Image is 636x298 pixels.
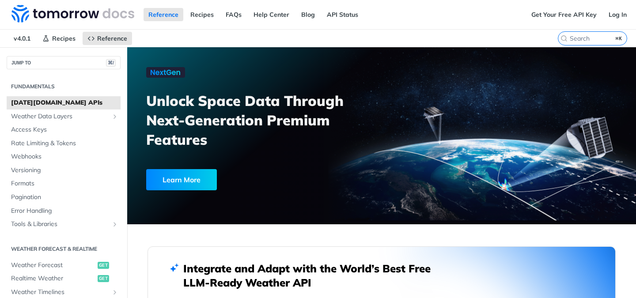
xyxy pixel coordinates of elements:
span: Access Keys [11,125,118,134]
h2: Fundamentals [7,83,121,91]
span: Reference [97,34,127,42]
a: Tools & LibrariesShow subpages for Tools & Libraries [7,218,121,231]
a: Reference [83,32,132,45]
a: Recipes [185,8,219,21]
div: Learn More [146,169,217,190]
span: Recipes [52,34,76,42]
span: Versioning [11,166,118,175]
span: v4.0.1 [9,32,35,45]
h2: Weather Forecast & realtime [7,245,121,253]
a: Realtime Weatherget [7,272,121,285]
button: Show subpages for Weather Data Layers [111,113,118,120]
a: Error Handling [7,204,121,218]
a: Get Your Free API Key [526,8,602,21]
span: [DATE][DOMAIN_NAME] APIs [11,98,118,107]
span: Webhooks [11,152,118,161]
a: Formats [7,177,121,190]
a: Weather Forecastget [7,259,121,272]
a: Access Keys [7,123,121,136]
a: Learn More [146,169,342,190]
a: Webhooks [7,150,121,163]
span: Rate Limiting & Tokens [11,139,118,148]
img: NextGen [146,67,185,78]
a: Pagination [7,191,121,204]
button: Show subpages for Weather Timelines [111,289,118,296]
a: Rate Limiting & Tokens [7,137,121,150]
a: Weather Data LayersShow subpages for Weather Data Layers [7,110,121,123]
a: API Status [322,8,363,21]
span: Formats [11,179,118,188]
a: Recipes [38,32,80,45]
span: Weather Timelines [11,288,109,297]
a: [DATE][DOMAIN_NAME] APIs [7,96,121,109]
span: Weather Data Layers [11,112,109,121]
a: Reference [144,8,183,21]
span: Error Handling [11,207,118,215]
a: Versioning [7,164,121,177]
button: Show subpages for Tools & Libraries [111,221,118,228]
a: Log In [604,8,632,21]
a: Help Center [249,8,294,21]
a: FAQs [221,8,246,21]
span: Weather Forecast [11,261,95,270]
kbd: ⌘K [613,34,625,43]
button: JUMP TO⌘/ [7,56,121,69]
span: Pagination [11,193,118,202]
img: Tomorrow.io Weather API Docs [11,5,134,23]
h2: Integrate and Adapt with the World’s Best Free LLM-Ready Weather API [183,261,444,290]
span: Realtime Weather [11,274,95,283]
h3: Unlock Space Data Through Next-Generation Premium Features [146,91,391,149]
span: Tools & Libraries [11,220,109,229]
span: get [98,275,109,282]
span: ⌘/ [106,59,116,67]
span: get [98,262,109,269]
a: Blog [296,8,320,21]
svg: Search [560,35,568,42]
